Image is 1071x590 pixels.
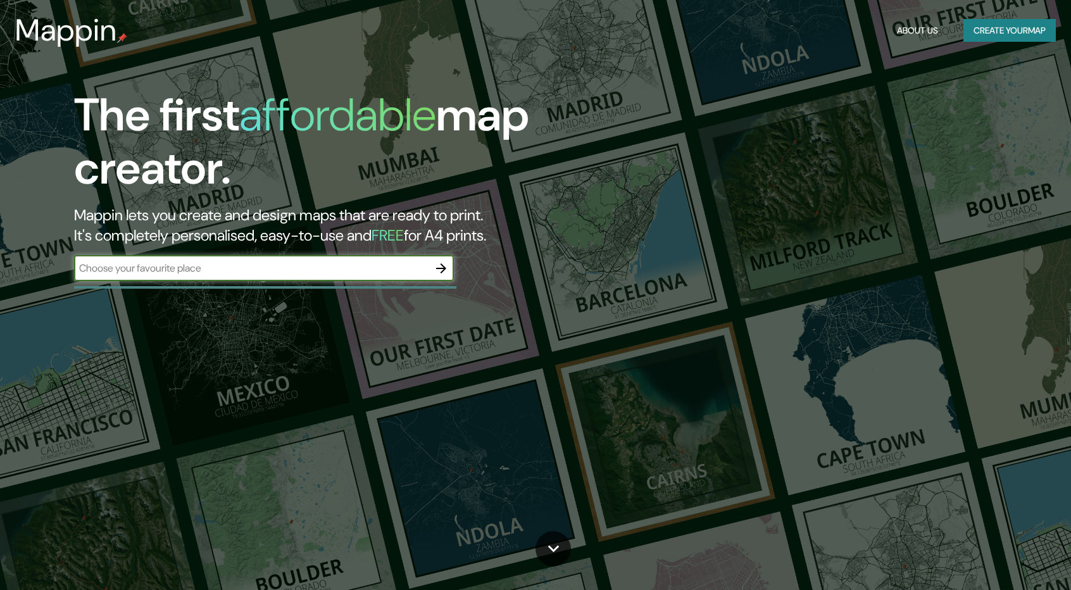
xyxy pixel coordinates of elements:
button: Create yourmap [963,19,1056,42]
h1: The first map creator. [74,89,610,205]
h5: FREE [372,225,404,245]
h1: affordable [239,85,436,144]
h3: Mappin [15,13,117,48]
h2: Mappin lets you create and design maps that are ready to print. It's completely personalised, eas... [74,205,610,246]
input: Choose your favourite place [74,261,429,275]
button: About Us [892,19,943,42]
img: mappin-pin [117,33,127,43]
